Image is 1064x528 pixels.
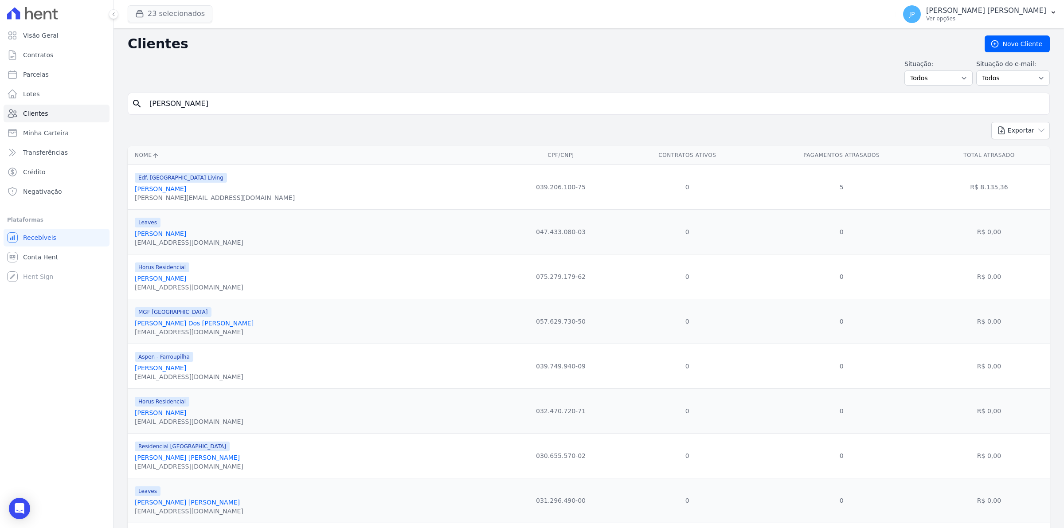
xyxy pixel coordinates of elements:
div: Open Intercom Messenger [9,498,30,519]
div: Plataformas [7,215,106,225]
td: 0 [620,388,755,433]
td: 0 [620,433,755,478]
td: 047.433.080-03 [502,209,620,254]
td: 0 [755,299,928,344]
span: JP [909,11,915,17]
a: Contratos [4,46,110,64]
a: Negativação [4,183,110,200]
td: R$ 8.135,36 [928,164,1050,209]
td: 0 [620,478,755,523]
td: 0 [755,478,928,523]
td: 0 [620,209,755,254]
th: Pagamentos Atrasados [755,146,928,164]
td: 0 [755,433,928,478]
td: 5 [755,164,928,209]
div: [EMAIL_ADDRESS][DOMAIN_NAME] [135,328,254,336]
a: Recebíveis [4,229,110,246]
span: Minha Carteira [23,129,69,137]
span: Leaves [135,486,160,496]
span: Aspen - Farroupilha [135,352,193,362]
a: Clientes [4,105,110,122]
td: R$ 0,00 [928,388,1050,433]
span: Clientes [23,109,48,118]
td: 0 [755,209,928,254]
a: [PERSON_NAME] Dos [PERSON_NAME] [135,320,254,327]
a: [PERSON_NAME] [135,185,186,192]
span: Transferências [23,148,68,157]
td: 0 [755,388,928,433]
a: Visão Geral [4,27,110,44]
td: 0 [755,254,928,299]
span: Contratos [23,51,53,59]
span: Crédito [23,168,46,176]
td: 057.629.730-50 [502,299,620,344]
a: Crédito [4,163,110,181]
a: Novo Cliente [985,35,1050,52]
span: Horus Residencial [135,397,189,407]
td: R$ 0,00 [928,433,1050,478]
div: [EMAIL_ADDRESS][DOMAIN_NAME] [135,283,243,292]
td: R$ 0,00 [928,344,1050,388]
td: 039.206.100-75 [502,164,620,209]
a: Transferências [4,144,110,161]
a: [PERSON_NAME] [135,409,186,416]
a: Conta Hent [4,248,110,266]
a: [PERSON_NAME] [PERSON_NAME] [135,499,240,506]
p: [PERSON_NAME] [PERSON_NAME] [926,6,1046,15]
td: R$ 0,00 [928,478,1050,523]
td: R$ 0,00 [928,254,1050,299]
a: [PERSON_NAME] [135,230,186,237]
span: Visão Geral [23,31,59,40]
button: JP [PERSON_NAME] [PERSON_NAME] Ver opções [896,2,1064,27]
a: Parcelas [4,66,110,83]
h2: Clientes [128,36,970,52]
input: Buscar por nome, CPF ou e-mail [144,95,1046,113]
th: Nome [128,146,502,164]
span: Edf. [GEOGRAPHIC_DATA] Living [135,173,227,183]
td: 032.470.720-71 [502,388,620,433]
td: 0 [620,344,755,388]
a: Minha Carteira [4,124,110,142]
td: 0 [620,299,755,344]
td: 030.655.570-02 [502,433,620,478]
td: R$ 0,00 [928,299,1050,344]
td: 0 [620,164,755,209]
span: Conta Hent [23,253,58,262]
span: Lotes [23,90,40,98]
span: Parcelas [23,70,49,79]
p: Ver opções [926,15,1046,22]
button: Exportar [991,122,1050,139]
a: [PERSON_NAME] [135,364,186,372]
td: 075.279.179-62 [502,254,620,299]
div: [PERSON_NAME][EMAIL_ADDRESS][DOMAIN_NAME] [135,193,295,202]
td: R$ 0,00 [928,209,1050,254]
th: Contratos Ativos [620,146,755,164]
a: Lotes [4,85,110,103]
div: [EMAIL_ADDRESS][DOMAIN_NAME] [135,462,243,471]
span: MGF [GEOGRAPHIC_DATA] [135,307,211,317]
span: Recebíveis [23,233,56,242]
td: 031.296.490-00 [502,478,620,523]
td: 039.749.940-09 [502,344,620,388]
div: [EMAIL_ADDRESS][DOMAIN_NAME] [135,372,243,381]
label: Situação: [904,59,973,69]
span: Negativação [23,187,62,196]
div: [EMAIL_ADDRESS][DOMAIN_NAME] [135,238,243,247]
a: [PERSON_NAME] [135,275,186,282]
a: [PERSON_NAME] [PERSON_NAME] [135,454,240,461]
label: Situação do e-mail: [976,59,1050,69]
td: 0 [755,344,928,388]
button: 23 selecionados [128,5,212,22]
div: [EMAIL_ADDRESS][DOMAIN_NAME] [135,507,243,516]
th: Total Atrasado [928,146,1050,164]
i: search [132,98,142,109]
th: CPF/CNPJ [502,146,620,164]
span: Horus Residencial [135,262,189,272]
div: [EMAIL_ADDRESS][DOMAIN_NAME] [135,417,243,426]
span: Leaves [135,218,160,227]
td: 0 [620,254,755,299]
span: Residencial [GEOGRAPHIC_DATA] [135,442,230,451]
